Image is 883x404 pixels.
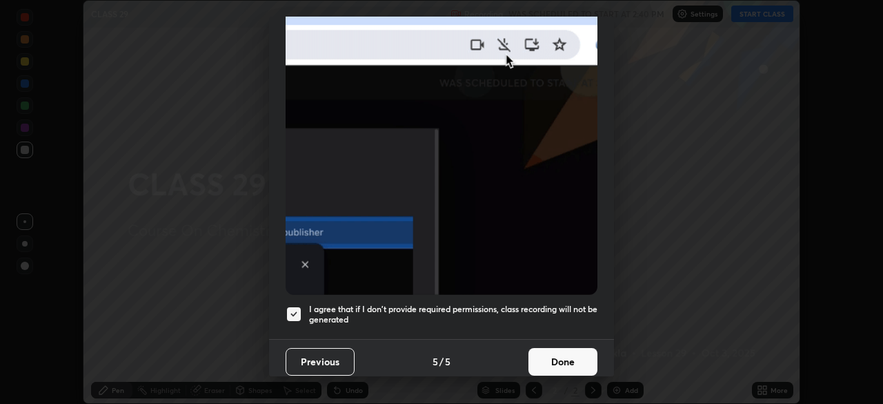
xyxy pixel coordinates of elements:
[528,348,597,376] button: Done
[286,348,355,376] button: Previous
[445,354,450,369] h4: 5
[309,304,597,325] h5: I agree that if I don't provide required permissions, class recording will not be generated
[433,354,438,369] h4: 5
[439,354,444,369] h4: /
